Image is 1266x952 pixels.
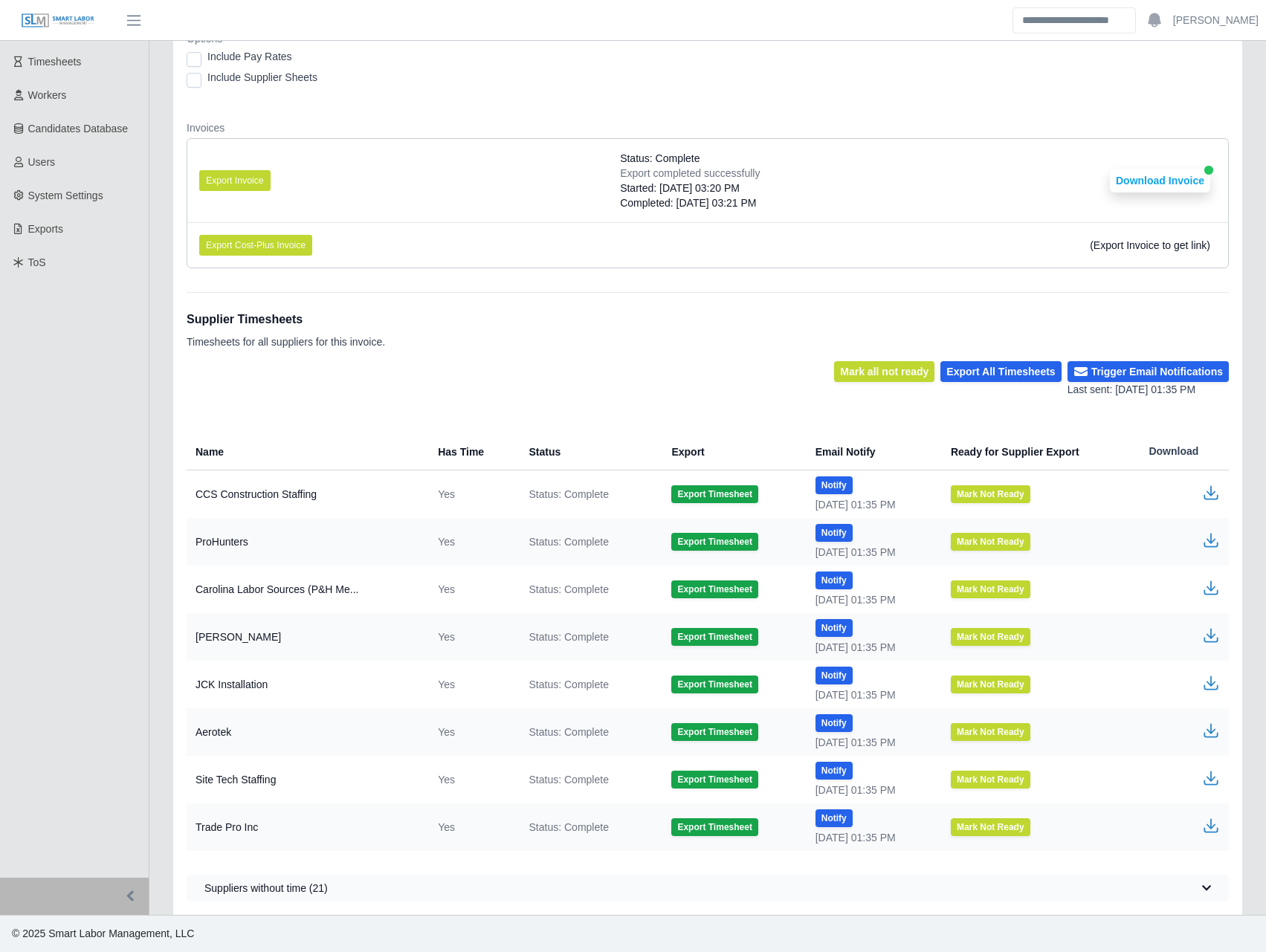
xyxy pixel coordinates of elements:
[951,580,1030,598] button: Mark Not Ready
[816,571,853,589] button: Notify
[659,433,803,470] th: Export
[187,803,426,851] td: Trade Pro Inc
[207,49,292,64] label: Include Pay Rates
[671,533,758,551] button: Export Timesheet
[426,661,517,708] td: Yes
[816,497,927,512] div: [DATE] 01:35 PM
[671,676,758,693] button: Export Timesheet
[671,723,758,741] button: Export Timesheet
[816,667,853,684] button: Notify
[951,818,1030,836] button: Mark Not Ready
[28,123,129,135] span: Candidates Database
[951,771,1030,789] button: Mark Not Ready
[951,485,1030,503] button: Mark Not Ready
[816,592,927,607] div: [DATE] 01:35 PM
[426,470,517,519] td: Yes
[1137,433,1229,470] th: Download
[834,361,934,382] button: Mark all not ready
[1110,169,1210,192] button: Download Invoice
[187,433,426,470] th: Name
[816,809,853,827] button: Notify
[529,725,609,739] span: Status: Complete
[28,56,82,68] span: Timesheets
[207,70,317,85] label: Include Supplier Sheets
[529,772,609,787] span: Status: Complete
[204,881,328,896] span: Suppliers without time (21)
[12,927,194,939] span: © 2025 Smart Labor Management, LLC
[671,485,758,503] button: Export Timesheet
[529,534,609,549] span: Status: Complete
[1090,239,1210,251] span: (Export Invoice to get link)
[804,433,939,470] th: Email Notify
[28,156,56,168] span: Users
[199,170,271,191] button: Export Invoice
[951,628,1030,646] button: Mark Not Ready
[620,195,760,210] div: Completed: [DATE] 03:21 PM
[939,433,1137,470] th: Ready for Supplier Export
[187,518,426,566] td: ProHunters
[187,708,426,756] td: Aerotek
[671,580,758,598] button: Export Timesheet
[1068,361,1229,382] button: Trigger Email Notifications
[187,566,426,613] td: Carolina Labor Sources (P&H Me...
[187,613,426,661] td: [PERSON_NAME]
[1173,13,1259,28] a: [PERSON_NAME]
[28,190,103,201] span: System Settings
[951,533,1030,551] button: Mark Not Ready
[28,223,63,235] span: Exports
[671,628,758,646] button: Export Timesheet
[816,714,853,732] button: Notify
[426,613,517,661] td: Yes
[517,433,660,470] th: Status
[816,783,927,797] div: [DATE] 01:35 PM
[28,89,67,101] span: Workers
[426,566,517,613] td: Yes
[1068,382,1229,398] div: Last sent: [DATE] 01:35 PM
[187,311,385,328] h1: Supplier Timesheets
[187,661,426,708] td: JCK Installation
[28,256,46,268] span: ToS
[529,582,609,597] span: Status: Complete
[187,756,426,803] td: Site Tech Staffing
[951,676,1030,693] button: Mark Not Ready
[199,235,312,256] button: Export Cost-Plus Invoice
[816,524,853,542] button: Notify
[671,771,758,789] button: Export Timesheet
[620,166,760,181] div: Export completed successfully
[816,476,853,494] button: Notify
[426,708,517,756] td: Yes
[816,735,927,750] div: [DATE] 01:35 PM
[21,13,95,29] img: SLM Logo
[187,120,1229,135] dt: Invoices
[426,518,517,566] td: Yes
[816,545,927,560] div: [DATE] 01:35 PM
[951,723,1030,741] button: Mark Not Ready
[816,830,927,845] div: [DATE] 01:35 PM
[529,487,609,502] span: Status: Complete
[187,875,1229,901] button: Suppliers without time (21)
[529,820,609,835] span: Status: Complete
[187,334,385,349] p: Timesheets for all suppliers for this invoice.
[816,687,927,702] div: [DATE] 01:35 PM
[940,361,1061,382] button: Export All Timesheets
[529,677,609,692] span: Status: Complete
[426,756,517,803] td: Yes
[816,762,853,780] button: Notify
[426,803,517,851] td: Yes
[671,818,758,836] button: Export Timesheet
[620,151,700,166] span: Status: Complete
[1013,7,1136,33] input: Search
[620,181,760,195] div: Started: [DATE] 03:20 PM
[816,640,927,655] div: [DATE] 01:35 PM
[426,433,517,470] th: Has Time
[1110,175,1210,187] a: Download Invoice
[529,629,609,644] span: Status: Complete
[187,470,426,519] td: CCS Construction Staffing
[816,619,853,637] button: Notify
